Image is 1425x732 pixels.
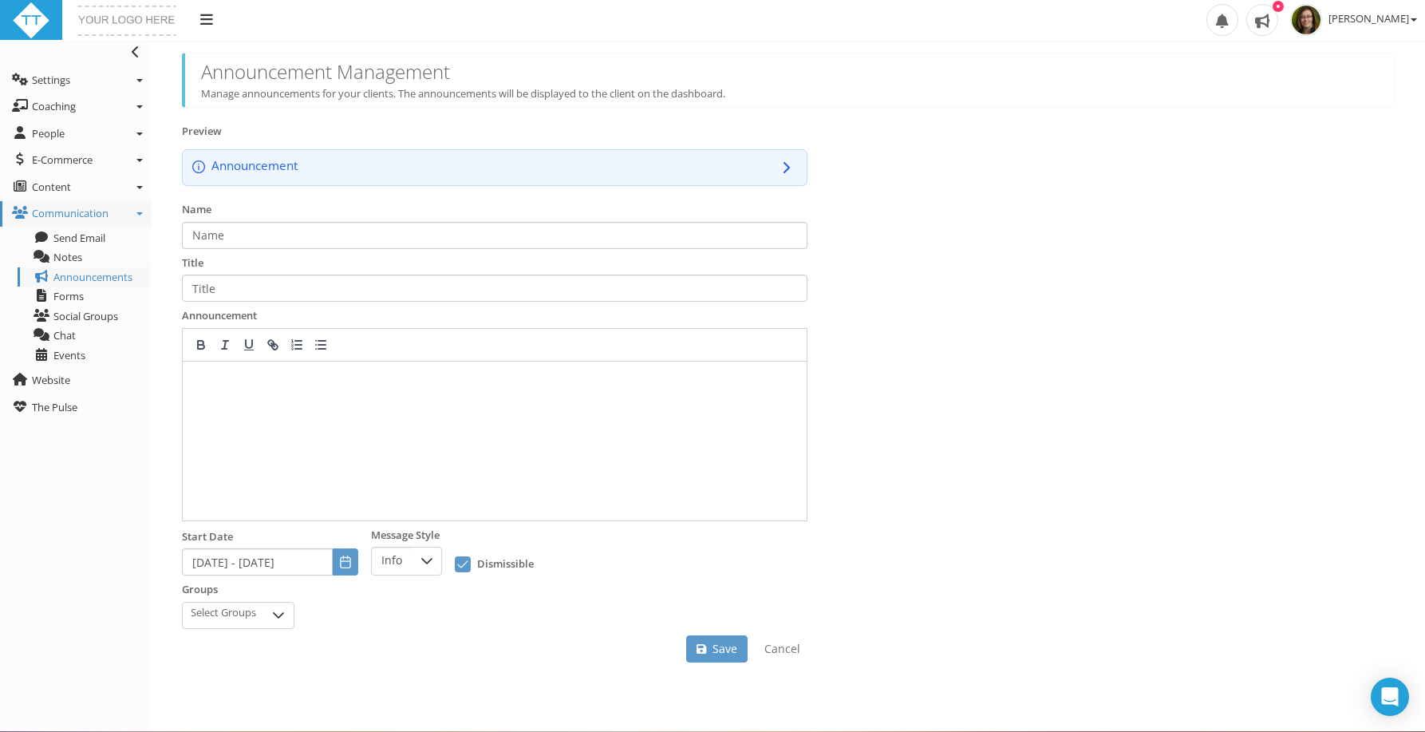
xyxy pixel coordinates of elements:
img: ttbadgewhite_48x48.png [12,2,50,40]
div: Select Groups [183,603,263,623]
span: Social Groups [53,309,118,323]
span: Cancel [764,641,800,657]
a: Send Email [18,228,150,248]
a: Forms [18,287,150,307]
label: Preview [182,124,222,140]
a: Notes [18,247,150,267]
span: Content [32,180,71,194]
button: Close [775,156,797,179]
span: Settings [32,73,70,87]
div: Info [381,552,402,568]
span: Notes [53,250,82,264]
span: Announcements [53,270,132,284]
h3: Announcement Management [201,61,1378,82]
img: yourlogohere.png [74,2,180,40]
input: Name [182,222,807,249]
span: Chat [53,328,76,342]
span: Info [372,548,412,575]
button: Choose Date [333,548,358,576]
img: 92d3cd8daf7ade7220383184febde6b4 [1290,4,1322,36]
span: The Pulse [32,400,77,414]
span: Communication [32,206,109,220]
span: Send Email [53,231,105,245]
button: Save [686,635,748,663]
div: Announcement [211,156,775,175]
label: Announcement [182,308,257,324]
span: Forms [53,289,84,303]
span: Coaching [32,99,76,113]
label: Dismissible [477,556,534,572]
span: Events [53,348,85,362]
div: Open Intercom Messenger [1371,678,1409,716]
span: People [32,126,65,140]
label: Groups [182,582,218,598]
span: E-Commerce [32,152,93,167]
span: Save [712,641,737,657]
a: Events [18,346,150,366]
input: Title [182,275,807,302]
button: Cancel [754,635,811,663]
label: Message Style [371,528,440,544]
label: Name [182,202,211,218]
a: Announcements [18,267,150,287]
label: Start Date [182,529,233,545]
span: Website [32,373,70,387]
a: Social Groups [18,307,150,326]
label: Title [182,255,203,271]
p: Manage announcements for your clients. The announcements will be displayed to the client on the d... [201,86,1378,102]
a: Chat [18,326,150,346]
span: [PERSON_NAME] [1328,11,1417,26]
